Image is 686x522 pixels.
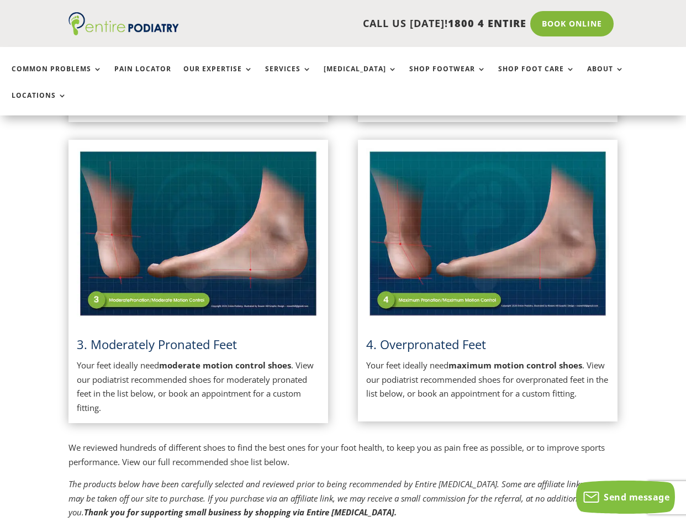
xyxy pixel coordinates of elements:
a: Entire Podiatry [68,27,179,38]
p: Your feet ideally need . View our podiatrist recommended shoes for overpronated feet in the list ... [366,358,609,401]
p: CALL US [DATE]! [191,17,526,31]
strong: maximum motion control shoes [448,360,582,371]
a: Services [265,65,312,89]
img: Overpronated Feet - View Podiatrist Recommended Maximum Motion Control Shoes [366,148,609,319]
a: Book Online [530,11,614,36]
em: The products below have been carefully selected and reviewed prior to being recommended by Entire... [68,478,611,518]
img: logo (1) [68,12,179,35]
a: Locations [12,92,67,115]
p: Your feet ideally need . View our podiatrist recommended shoes for moderately pronated feet in th... [77,358,319,415]
span: 1800 4 ENTIRE [448,17,526,30]
span: 3. Moderately Pronated Feet [77,336,237,352]
span: 4. Overpronated Feet [366,336,486,352]
a: Shop Footwear [409,65,486,89]
strong: moderate motion control shoes [159,360,291,371]
strong: Thank you for supporting small business by shopping via Entire [MEDICAL_DATA]. [84,507,397,518]
a: Pain Locator [114,65,171,89]
img: Moderately Pronated Feet - View Podiatrist Recommended Moderate Motion Control Shoes [77,148,319,319]
a: Common Problems [12,65,102,89]
a: [MEDICAL_DATA] [324,65,397,89]
span: Send message [604,491,669,503]
a: Shop Foot Care [498,65,575,89]
p: We reviewed hundreds of different shoes to find the best ones for your foot health, to keep you a... [68,441,618,477]
a: Our Expertise [183,65,253,89]
a: About [587,65,624,89]
button: Send message [576,481,675,514]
